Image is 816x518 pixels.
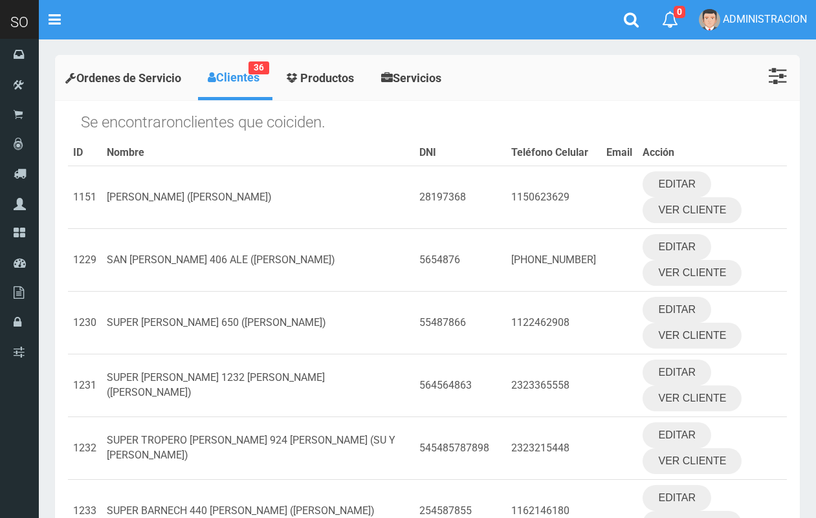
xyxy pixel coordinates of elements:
td: SAN [PERSON_NAME] 406 ALE ([PERSON_NAME]) [102,229,414,292]
td: SUPER [PERSON_NAME] 650 ([PERSON_NAME]) [102,292,414,354]
th: Teléfono Celular [506,140,601,166]
th: Email [601,140,637,166]
a: EDITAR [643,422,711,448]
td: 545485787898 [414,417,506,480]
td: 1150623629 [506,166,601,229]
td: 1151 [68,166,102,229]
td: [PERSON_NAME] ([PERSON_NAME]) [102,166,414,229]
th: DNI [414,140,506,166]
a: VER CLIENTE [643,323,742,349]
a: Ordenes de Servicio [55,58,195,98]
td: 564564863 [414,354,506,417]
a: EDITAR [643,171,711,197]
td: SUPER TROPERO [PERSON_NAME] 924 [PERSON_NAME] (SU Y [PERSON_NAME]) [102,417,414,480]
td: 1232 [68,417,102,480]
a: Clientes36 [198,58,272,97]
a: Productos [276,58,368,98]
td: 55487866 [414,292,506,354]
td: 1122462908 [506,292,601,354]
a: EDITAR [643,297,711,323]
a: VER CLIENTE [643,197,742,223]
td: 5654876 [414,229,506,292]
td: 1231 [68,354,102,417]
td: 28197368 [414,166,506,229]
a: VER CLIENTE [643,385,742,411]
td: [PHONE_NUMBER] [506,229,601,292]
a: EDITAR [643,485,711,511]
a: Servicios [371,58,455,98]
td: 2323365558 [506,354,601,417]
a: EDITAR [643,360,711,385]
span: ADMINISTRACION [723,13,807,25]
span: Servicios [393,71,441,85]
span: Ordenes de Servicio [76,71,181,85]
a: VER CLIENTE [643,260,742,286]
td: SUPER [PERSON_NAME] 1232 [PERSON_NAME] ([PERSON_NAME]) [102,354,414,417]
a: EDITAR [643,234,711,260]
span: Clientes [216,70,259,84]
a: VER CLIENTE [643,448,742,474]
th: Acción [637,140,787,166]
span: Productos [300,71,354,85]
td: 1230 [68,292,102,354]
img: User Image [699,9,720,30]
small: 36 [248,61,269,74]
span: 0 [674,6,685,18]
th: Nombre [102,140,414,166]
td: 1229 [68,229,102,292]
th: ID [68,140,102,166]
td: 2323215448 [506,417,601,480]
h1: Se encontraron clientes que coiciden. [81,114,787,131]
